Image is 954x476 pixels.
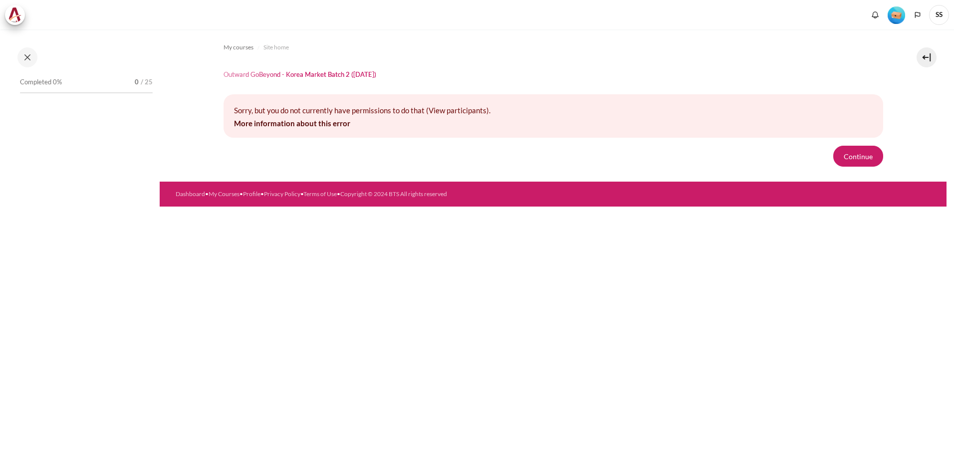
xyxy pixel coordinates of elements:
a: Architeck Architeck [5,5,30,25]
nav: Navigation bar [224,39,883,55]
span: SS [929,5,949,25]
span: My courses [224,43,253,52]
span: Site home [263,43,289,52]
a: More information about this error [234,119,350,128]
a: Site home [263,41,289,53]
div: • • • • • [176,190,596,199]
img: Architeck [8,7,22,22]
a: My courses [224,41,253,53]
a: Profile [243,190,260,198]
button: Continue [833,146,883,167]
section: Content [160,29,947,182]
div: Level #1 [888,5,905,24]
button: Languages [910,7,925,22]
a: My Courses [209,190,239,198]
span: 0 [135,77,139,87]
h1: Outward GoBeyond - Korea Market Batch 2 ([DATE]) [224,70,376,79]
a: User menu [929,5,949,25]
a: Terms of Use [303,190,337,198]
a: Level #1 [884,5,909,24]
a: Privacy Policy [264,190,300,198]
a: Copyright © 2024 BTS All rights reserved [340,190,447,198]
span: / 25 [141,77,153,87]
div: Show notification window with no new notifications [868,7,883,22]
p: Sorry, but you do not currently have permissions to do that (View participants). [234,105,873,116]
span: Completed 0% [20,77,62,87]
img: Level #1 [888,6,905,24]
a: Dashboard [176,190,205,198]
